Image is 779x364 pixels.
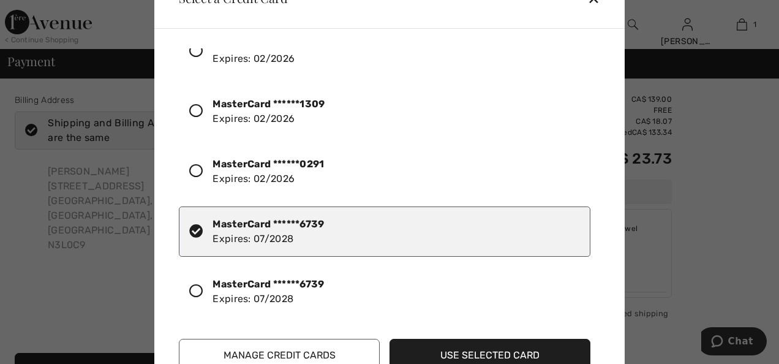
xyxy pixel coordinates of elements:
div: Expires: 02/2026 [213,157,324,186]
div: Expires: 07/2028 [213,277,324,306]
span: Chat [27,9,52,20]
div: Expires: 02/2026 [213,37,324,66]
div: Expires: 07/2028 [213,217,324,246]
div: Expires: 02/2026 [213,97,325,126]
